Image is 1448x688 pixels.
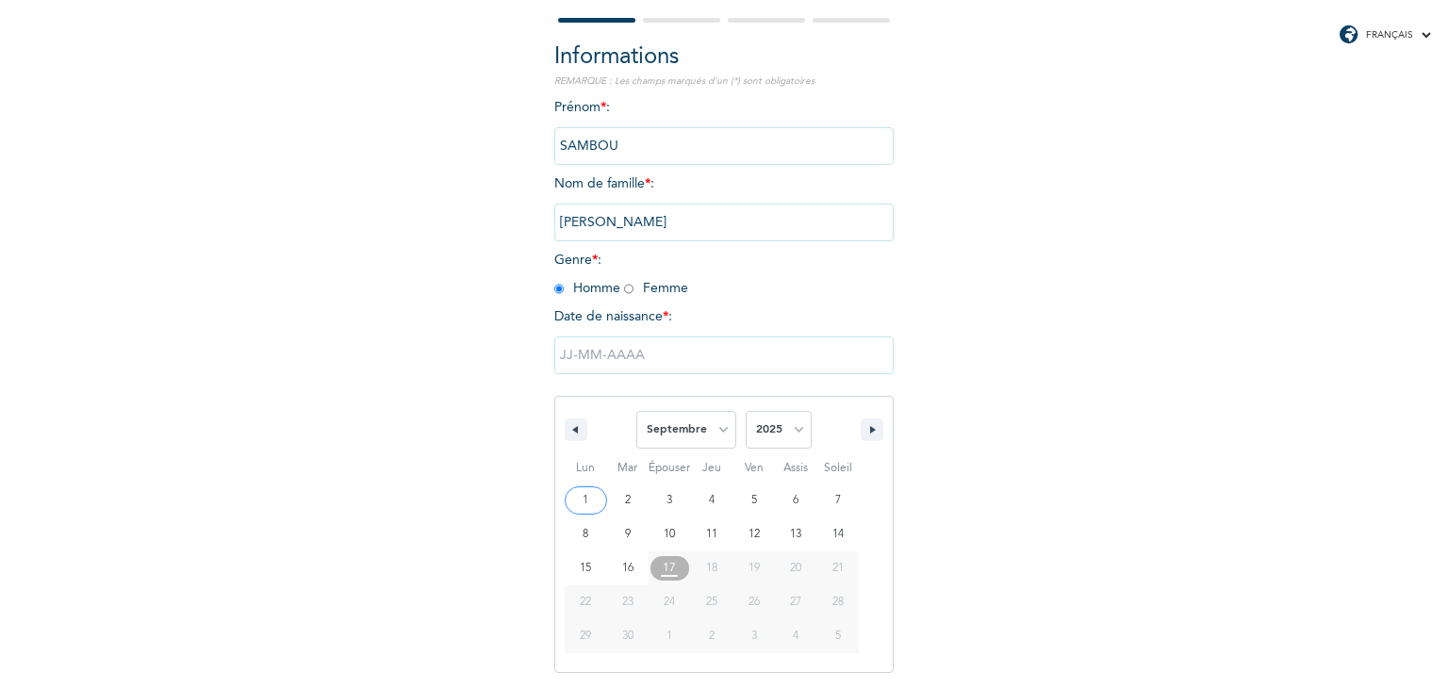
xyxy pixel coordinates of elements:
font: 29 [580,631,591,642]
font: Mar [617,463,637,474]
font: 26 [749,597,760,608]
button: 10 [649,517,691,551]
font: : [598,254,601,267]
font: 6 [793,495,798,506]
font: 12 [749,529,760,540]
font: 5 [751,495,757,506]
button: 25 [691,585,733,619]
font: 28 [832,597,844,608]
font: 13 [790,529,801,540]
font: 22 [580,597,591,608]
button: 9 [607,517,650,551]
button: 26 [732,585,775,619]
button: 28 [816,585,859,619]
font: Informations [554,46,679,69]
font: 30 [622,631,633,642]
font: 15 [580,563,591,574]
font: 20 [790,563,801,574]
font: 9 [625,529,631,540]
button: 14 [816,517,859,551]
input: Entrez votre nom de famille [554,204,894,241]
font: 17 [663,563,676,574]
font: 3 [666,495,672,506]
button: 3 [649,483,691,517]
font: 19 [749,563,760,574]
font: Épouser [649,463,690,474]
button: 5 [732,483,775,517]
font: 27 [790,597,801,608]
button: 23 [607,585,650,619]
font: Date de naissance [554,310,663,323]
input: JJ-MM-AAAA [554,336,894,374]
button: 21 [816,551,859,585]
button: 29 [565,619,607,653]
button: 8 [565,517,607,551]
font: Soleil [824,463,852,474]
button: 30 [607,619,650,653]
button: 13 [775,517,817,551]
font: 23 [622,597,633,608]
font: Nom de famille [554,177,645,190]
font: 25 [706,597,717,608]
font: Assis [783,463,808,474]
font: 10 [664,529,675,540]
font: Genre [554,254,592,267]
font: Jeu [702,463,721,474]
button: 24 [649,585,691,619]
button: 1 [565,483,607,517]
font: 8 [583,529,588,540]
font: Lun [576,463,595,474]
button: 19 [732,551,775,585]
font: 18 [706,563,717,574]
button: 15 [565,551,607,585]
font: Prénom [554,101,601,114]
font: 2 [625,495,631,506]
font: Homme [573,282,620,295]
button: 17 [649,551,691,585]
font: Femme [643,282,688,295]
font: 11 [706,529,717,540]
button: 18 [691,551,733,585]
font: 24 [664,597,675,608]
font: : [650,177,654,190]
button: 12 [732,517,775,551]
font: 4 [709,495,715,506]
input: Entrez votre prénom [554,127,894,165]
button: 6 [775,483,817,517]
font: : [606,101,610,114]
button: 7 [816,483,859,517]
font: 7 [835,495,841,506]
font: : [668,310,672,323]
font: 1 [583,495,588,506]
font: REMARQUE : Les champs marqués d'un (*) sont obligatoires [554,76,814,86]
button: 4 [691,483,733,517]
button: 2 [607,483,650,517]
button: 16 [607,551,650,585]
font: 21 [832,563,844,574]
button: 20 [775,551,817,585]
font: Ven [745,463,764,474]
font: 14 [832,529,844,540]
font: 16 [622,563,633,574]
button: 27 [775,585,817,619]
button: 11 [691,517,733,551]
button: 22 [565,585,607,619]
